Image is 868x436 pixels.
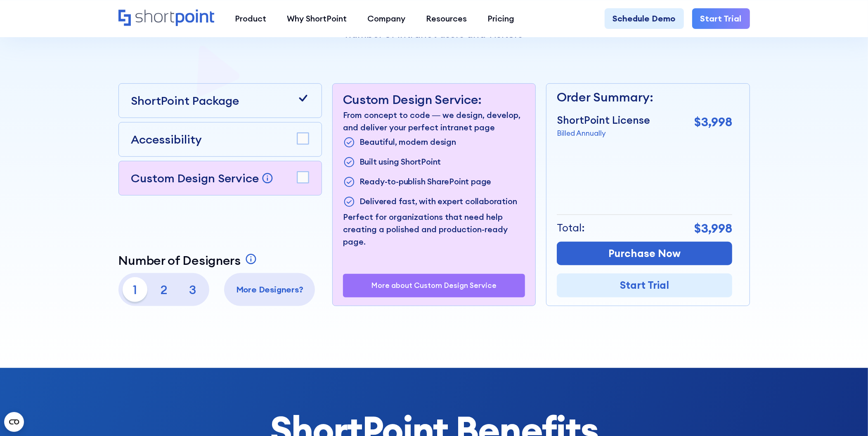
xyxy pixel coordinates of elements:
div: Why ShortPoint [287,12,347,25]
p: Billed Annually [557,128,650,139]
a: Schedule Demo [605,8,684,29]
a: Company [357,8,416,29]
a: Product [225,8,277,29]
p: Order Summary: [557,88,732,106]
iframe: Chat Widget [827,396,868,436]
div: Resources [426,12,467,25]
p: From concept to code — we design, develop, and deliver your perfect intranet page [343,109,525,134]
a: Start Trial [557,273,732,297]
div: Pricing [487,12,514,25]
p: 1 [123,277,147,302]
p: More Designers? [228,283,311,296]
a: Start Trial [692,8,750,29]
p: Custom Design Service [131,171,259,186]
p: ShortPoint License [557,113,650,128]
button: Open CMP widget [4,412,24,432]
div: Product [235,12,266,25]
p: Total: [557,220,585,236]
p: 3 [180,277,205,302]
p: $3,998 [694,219,732,238]
a: Pricing [477,8,525,29]
p: Custom Design Service: [343,92,525,107]
p: Beautiful, modern design [359,136,456,149]
p: $3,998 [694,113,732,131]
p: Ready-to-publish SharePoint page [359,175,492,189]
a: More about Custom Design Service [371,281,497,290]
a: Resources [416,8,477,29]
p: Number of Designers [118,253,241,268]
p: Perfect for organizations that need help creating a polished and production-ready page. [343,211,525,248]
p: Accessibility [131,131,202,148]
a: Number of Designers [118,253,259,268]
p: Delivered fast, with expert collaboration [359,195,517,209]
a: Why ShortPoint [277,8,357,29]
a: Home [118,9,215,27]
a: Purchase Now [557,242,732,266]
p: Built using ShortPoint [359,156,441,169]
p: 2 [151,277,176,302]
p: ShortPoint Package [131,92,239,109]
div: Company [367,12,405,25]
